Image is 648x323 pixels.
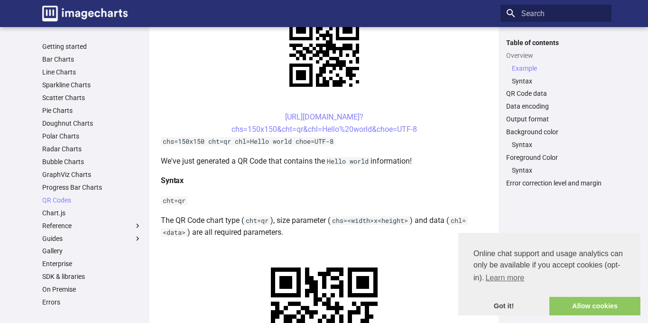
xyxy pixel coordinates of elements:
[42,234,142,243] label: Guides
[506,153,606,162] a: Foreground Color
[42,247,142,255] a: Gallery
[42,132,142,140] a: Polar Charts
[42,183,142,192] a: Progress Bar Charts
[42,157,142,166] a: Bubble Charts
[506,64,606,85] nav: Overview
[42,119,142,128] a: Doughnut Charts
[512,77,606,85] a: Syntax
[458,297,549,316] a: dismiss cookie message
[161,214,487,239] p: The QR Code chart type ( ), size parameter ( ) and data ( ) are all required parameters.
[512,166,606,175] a: Syntax
[42,311,142,319] a: Limits and Quotas
[42,42,142,51] a: Getting started
[506,179,606,187] a: Error correction level and margin
[506,128,606,136] a: Background color
[42,221,142,230] label: Reference
[473,248,625,285] span: Online chat support and usage analytics can only be available if you accept cookies (opt-in).
[458,233,640,315] div: cookieconsent
[506,140,606,149] nav: Background color
[500,5,611,22] input: Search
[42,93,142,102] a: Scatter Charts
[506,115,606,123] a: Output format
[42,68,142,76] a: Line Charts
[506,102,606,111] a: Data encoding
[512,64,606,73] a: Example
[500,38,611,47] label: Table of contents
[500,38,611,188] nav: Table of contents
[549,297,640,316] a: allow cookies
[42,6,128,21] img: logo
[42,145,142,153] a: Radar Charts
[506,166,606,175] nav: Foreground Color
[42,170,142,179] a: GraphViz Charts
[42,55,142,64] a: Bar Charts
[244,216,270,225] code: cht=qr
[231,112,417,134] a: [URL][DOMAIN_NAME]?chs=150x150&cht=qr&chl=Hello%20world&choe=UTF-8
[42,259,142,268] a: Enterprise
[42,298,142,306] a: Errors
[161,175,487,187] h4: Syntax
[506,89,606,98] a: QR Code data
[42,272,142,281] a: SDK & libraries
[273,0,376,103] img: chart
[161,155,487,167] p: We've just generated a QR Code that contains the information!
[330,216,410,225] code: chs=<width>x<height>
[42,81,142,89] a: Sparkline Charts
[42,196,142,204] a: QR Codes
[42,209,142,217] a: Chart.js
[512,140,606,149] a: Syntax
[38,2,131,25] a: Image-Charts documentation
[42,106,142,115] a: Pie Charts
[325,157,370,166] code: Hello world
[484,271,526,285] a: learn more about cookies
[506,51,606,60] a: Overview
[42,285,142,294] a: On Premise
[161,137,335,146] code: chs=150x150 cht=qr chl=Hello world choe=UTF-8
[161,196,187,205] code: cht=qr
